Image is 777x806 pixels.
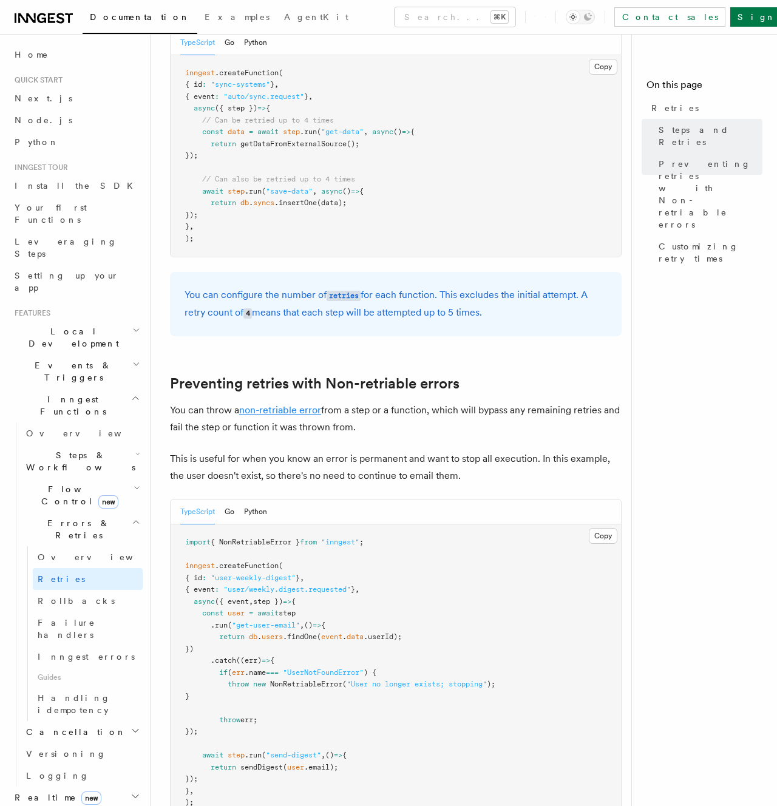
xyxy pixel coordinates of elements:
[266,187,313,195] span: "save-data"
[202,751,223,759] span: await
[249,632,257,641] span: db
[10,388,143,422] button: Inngest Functions
[249,597,253,606] span: ,
[410,127,415,136] span: {
[243,308,252,319] code: 4
[342,632,347,641] span: .
[21,444,143,478] button: Steps & Workflows
[487,680,495,688] span: );
[170,402,622,436] p: You can throw a from a step or a function, which will bypass any remaining retries and fail the s...
[219,716,240,724] span: throw
[236,656,262,665] span: ((err)
[10,393,131,418] span: Inngest Functions
[313,187,317,195] span: ,
[300,127,317,136] span: .run
[180,30,215,55] button: TypeScript
[211,763,236,771] span: return
[185,787,189,795] span: }
[10,109,143,131] a: Node.js
[90,12,190,22] span: Documentation
[215,585,219,594] span: :
[10,131,143,153] a: Python
[262,656,270,665] span: =>
[215,561,279,570] span: .createFunction
[185,645,194,653] span: })
[170,375,460,392] a: Preventing retries with Non-retriable errors
[185,585,215,594] span: { event
[614,7,725,27] a: Contact sales
[33,668,143,687] span: Guides
[10,354,143,388] button: Events & Triggers
[240,763,283,771] span: sendDigest
[194,597,215,606] span: async
[359,538,364,546] span: ;
[342,187,351,195] span: ()
[185,561,215,570] span: inngest
[355,585,359,594] span: ,
[232,621,300,629] span: "get-user-email"
[15,203,87,225] span: Your first Functions
[342,680,347,688] span: (
[283,597,291,606] span: =>
[185,774,198,783] span: });
[10,197,143,231] a: Your first Functions
[257,609,279,617] span: await
[277,4,356,33] a: AgentKit
[219,668,228,677] span: if
[185,234,194,243] span: );
[654,153,762,235] a: Preventing retries with Non-retriable errors
[347,632,364,641] span: data
[317,127,321,136] span: (
[279,69,283,77] span: (
[327,289,361,300] a: retries
[81,791,101,805] span: new
[10,422,143,787] div: Inngest Functions
[321,538,359,546] span: "inngest"
[10,87,143,109] a: Next.js
[317,632,321,641] span: (
[327,291,361,301] code: retries
[262,632,283,641] span: users
[659,124,762,148] span: Steps and Retries
[351,585,355,594] span: }
[21,743,143,765] a: Versioning
[202,175,355,183] span: // Can also be retried up to 4 times
[393,127,402,136] span: ()
[215,92,219,101] span: :
[249,198,253,207] span: .
[304,621,313,629] span: ()
[347,680,487,688] span: "User no longer exists; stopping"
[257,104,266,112] span: =>
[202,187,223,195] span: await
[283,763,287,771] span: (
[38,596,115,606] span: Rollbacks
[232,668,245,677] span: err
[185,211,198,219] span: });
[347,140,359,148] span: ();
[15,115,72,125] span: Node.js
[205,12,270,22] span: Examples
[228,187,245,195] span: step
[189,222,194,231] span: ,
[15,93,72,103] span: Next.js
[589,528,617,544] button: Copy
[15,181,140,191] span: Install the SDK
[185,80,202,89] span: { id
[300,538,317,546] span: from
[215,69,279,77] span: .createFunction
[266,668,279,677] span: ===
[228,127,245,136] span: data
[566,10,595,24] button: Toggle dark mode
[364,127,368,136] span: ,
[38,618,95,640] span: Failure handlers
[38,693,110,715] span: Handling idempotency
[215,597,249,606] span: ({ event
[253,597,283,606] span: step })
[38,652,135,662] span: Inngest errors
[651,102,699,114] span: Retries
[359,187,364,195] span: {
[228,621,232,629] span: (
[15,49,49,61] span: Home
[223,92,304,101] span: "auto/sync.request"
[589,59,617,75] button: Copy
